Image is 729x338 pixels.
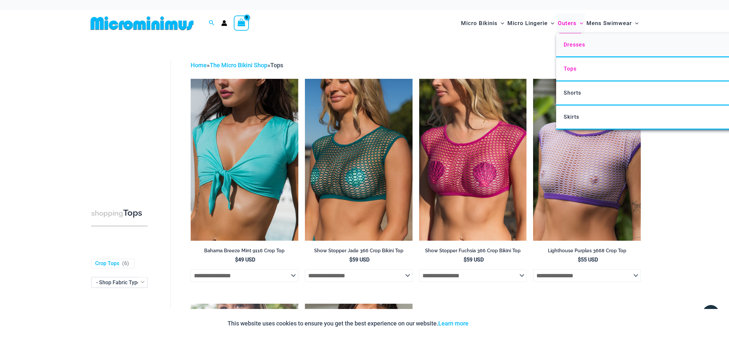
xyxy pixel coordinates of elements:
[464,257,484,263] bdi: 59 USD
[458,12,641,34] nav: Site Navigation
[419,248,527,256] a: Show Stopper Fuchsia 366 Crop Bikini Top
[91,207,148,219] h3: Tops
[91,55,150,187] iframe: TrustedSite Certified
[585,13,640,33] a: Mens SwimwearMenu ToggleMenu Toggle
[305,79,413,240] a: Show Stopper Jade 366 Top 5007 pants 09Show Stopper Jade 366 Top 5007 pants 12Show Stopper Jade 3...
[191,248,298,254] h2: Bahama Breeze Mint 9116 Crop Top
[349,257,369,263] bdi: 59 USD
[533,79,641,240] a: Lighthouse Purples 3668 Crop Top 01Lighthouse Purples 3668 Crop Top 516 Short 02Lighthouse Purple...
[473,316,501,331] button: Accept
[305,248,413,256] a: Show Stopper Jade 366 Crop Bikini Top
[96,279,140,286] span: - Shop Fabric Type
[632,15,638,32] span: Menu Toggle
[234,15,249,31] a: View Shopping Cart, empty
[305,79,413,240] img: Show Stopper Jade 366 Top 5007 pants 09
[209,19,215,27] a: Search icon link
[498,15,504,32] span: Menu Toggle
[419,79,527,240] a: Show Stopper Fuchsia 366 Top 5007 pants 08Show Stopper Fuchsia 366 Top 5007 pants 11Show Stopper ...
[533,79,641,240] img: Lighthouse Purples 3668 Crop Top 01
[191,79,298,240] a: Bahama Breeze Mint 9116 Crop Top 01Bahama Breeze Mint 9116 Crop Top 02Bahama Breeze Mint 9116 Cro...
[235,257,255,263] bdi: 49 USD
[506,13,556,33] a: Micro LingerieMenu ToggleMenu Toggle
[533,248,641,254] h2: Lighthouse Purples 3668 Crop Top
[122,260,129,267] span: ( )
[191,79,298,240] img: Bahama Breeze Mint 9116 Crop Top 01
[586,15,632,32] span: Mens Swimwear
[221,20,227,26] a: Account icon link
[577,15,583,32] span: Menu Toggle
[533,248,641,256] a: Lighthouse Purples 3668 Crop Top
[578,257,581,263] span: $
[95,260,119,267] a: Crop Tops
[558,15,577,32] span: Outers
[459,13,506,33] a: Micro BikinisMenu ToggleMenu Toggle
[564,42,585,48] span: Dresses
[270,62,283,69] span: Tops
[228,319,469,328] p: This website uses cookies to ensure you get the best experience on our website.
[191,248,298,256] a: Bahama Breeze Mint 9116 Crop Top
[564,90,581,96] span: Shorts
[548,15,554,32] span: Menu Toggle
[564,114,579,120] span: Skirts
[578,257,598,263] bdi: 55 USD
[464,257,467,263] span: $
[438,320,469,327] a: Learn more
[91,209,123,217] span: shopping
[419,248,527,254] h2: Show Stopper Fuchsia 366 Crop Bikini Top
[305,248,413,254] h2: Show Stopper Jade 366 Crop Bikini Top
[507,15,548,32] span: Micro Lingerie
[235,257,238,263] span: $
[419,79,527,240] img: Show Stopper Fuchsia 366 Top 5007 pants 08
[92,277,147,288] span: - Shop Fabric Type
[191,62,207,69] a: Home
[191,62,283,69] span: » »
[564,66,577,72] span: Tops
[210,62,267,69] a: The Micro Bikini Shop
[556,13,585,33] a: OutersMenu ToggleMenu Toggle
[349,257,352,263] span: $
[88,16,196,31] img: MM SHOP LOGO FLAT
[124,260,127,266] span: 6
[461,15,498,32] span: Micro Bikinis
[91,277,148,288] span: - Shop Fabric Type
